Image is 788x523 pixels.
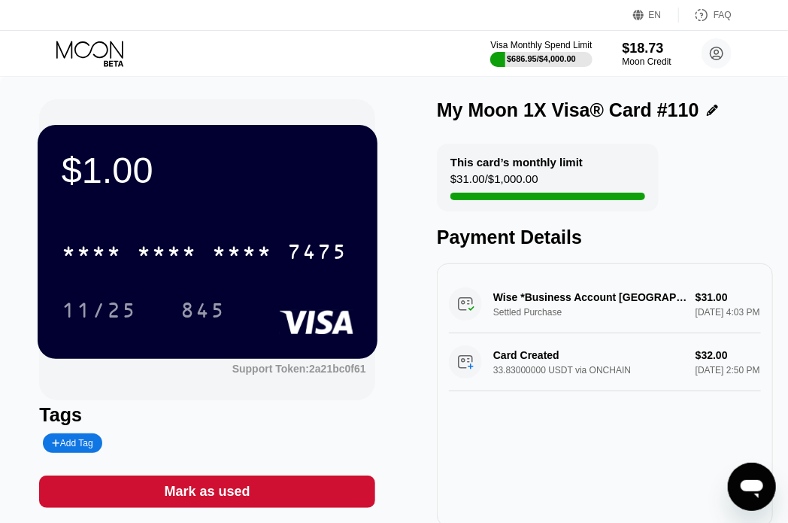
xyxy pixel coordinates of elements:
div: Moon Credit [623,56,671,67]
div: 845 [180,300,226,324]
div: Tags [39,404,375,426]
div: $31.00 / $1,000.00 [450,172,538,193]
div: Support Token: 2a21bc0f61 [232,363,366,375]
div: $18.73 [623,41,671,56]
div: 11/25 [62,300,137,324]
div: My Moon 1X Visa® Card #110 [437,99,699,121]
div: Visa Monthly Spend Limit$686.95/$4,000.00 [490,40,592,67]
div: Mark as used [165,483,250,500]
div: Mark as used [39,476,375,508]
div: Add Tag [52,438,92,449]
div: $18.73Moon Credit [623,41,671,67]
div: This card’s monthly limit [450,156,583,169]
div: FAQ [714,10,732,20]
div: EN [649,10,662,20]
div: 845 [169,291,237,329]
div: Add Tag [43,433,102,453]
div: Support Token:2a21bc0f61 [232,363,366,375]
iframe: Button to launch messaging window [728,463,776,511]
div: 7475 [287,242,347,266]
div: $686.95 / $4,000.00 [507,54,576,63]
div: EN [633,8,679,23]
div: Payment Details [437,227,773,248]
div: Visa Monthly Spend Limit [490,40,592,50]
div: 11/25 [50,291,148,329]
div: $1.00 [62,149,353,191]
div: FAQ [679,8,732,23]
